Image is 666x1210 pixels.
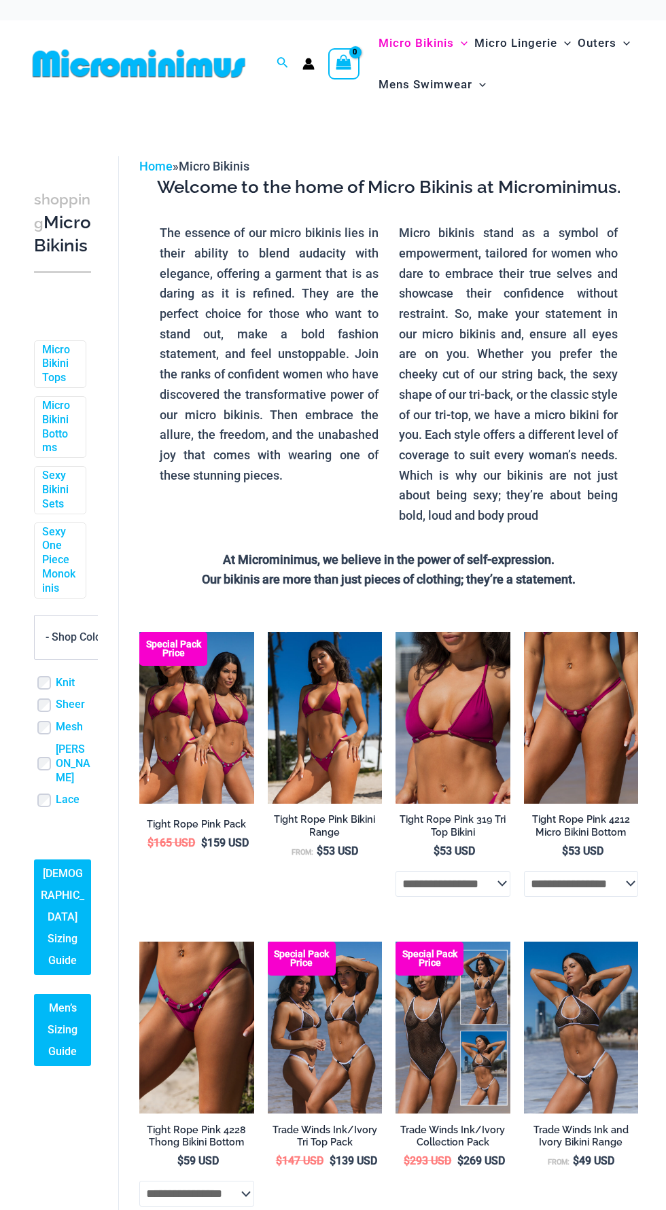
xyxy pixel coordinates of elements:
a: Tight Rope Pink 319 4212 Micro 01Tight Rope Pink 319 4212 Micro 02Tight Rope Pink 319 4212 Micro 02 [524,632,639,804]
a: Micro BikinisMenu ToggleMenu Toggle [375,22,471,64]
span: Micro Bikinis [379,26,454,60]
span: $ [147,836,154,849]
a: Knit [56,676,75,690]
img: Top Bum Pack [268,942,383,1114]
bdi: 269 USD [457,1154,505,1167]
a: Lace [56,793,80,807]
a: Tight Rope Pink Bikini Range [268,813,383,844]
span: From: [548,1158,569,1167]
span: » [139,159,249,173]
a: Micro Bikini Bottoms [42,399,75,455]
h3: Welcome to the home of Micro Bikinis at Microminimus. [150,176,628,199]
a: Tight Rope Pink 4228 Thong 01Tight Rope Pink 4228 Thong 02Tight Rope Pink 4228 Thong 02 [139,942,254,1114]
span: shopping [34,191,90,232]
img: Tight Rope Pink 319 Top 4228 Thong 05 [268,632,383,804]
bdi: 139 USD [330,1154,377,1167]
a: Top Bum Pack Top Bum Pack bTop Bum Pack b [268,942,383,1114]
a: Trade Winds Ink and Ivory Bikini Range [524,1124,639,1154]
bdi: 293 USD [404,1154,451,1167]
a: [DEMOGRAPHIC_DATA] Sizing Guide [34,859,91,975]
span: $ [276,1154,282,1167]
a: Sexy Bikini Sets [42,469,75,511]
span: - Shop Color [34,615,129,660]
a: Sexy One Piece Monokinis [42,525,75,596]
bdi: 53 USD [317,844,358,857]
span: $ [562,844,568,857]
img: Tight Rope Pink 4228 Thong 01 [139,942,254,1114]
p: Micro bikinis stand as a symbol of empowerment, tailored for women who dare to embrace their true... [399,223,618,526]
a: Micro LingerieMenu ToggleMenu Toggle [471,22,574,64]
a: Mesh [56,720,83,734]
bdi: 49 USD [573,1154,614,1167]
bdi: 53 USD [434,844,475,857]
span: Outers [578,26,616,60]
img: Collection Pack F [139,632,254,804]
span: Micro Lingerie [474,26,557,60]
a: Micro Bikini Tops [42,343,75,385]
span: - Shop Color [46,630,105,643]
span: Menu Toggle [557,26,571,60]
a: Mens SwimwearMenu ToggleMenu Toggle [375,64,489,105]
span: $ [317,844,323,857]
span: Micro Bikinis [179,159,249,173]
bdi: 159 USD [201,836,249,849]
span: Menu Toggle [454,26,468,60]
bdi: 147 USD [276,1154,323,1167]
span: - Shop Color [35,616,128,659]
a: Collection Pack Collection Pack b (1)Collection Pack b (1) [396,942,510,1114]
span: $ [177,1154,183,1167]
b: Special Pack Price [268,950,336,967]
span: Mens Swimwear [379,67,472,102]
p: The essence of our micro bikinis lies in their ability to blend audacity with elegance, offering ... [160,223,379,485]
a: Collection Pack F Collection Pack B (3)Collection Pack B (3) [139,632,254,804]
bdi: 53 USD [562,844,603,857]
span: $ [434,844,440,857]
a: Tight Rope Pink 319 Top 01Tight Rope Pink 319 Top 4228 Thong 06Tight Rope Pink 319 Top 4228 Thong 06 [396,632,510,804]
a: Trade Winds Ink/Ivory Tri Top Pack [268,1124,383,1154]
h2: Tight Rope Pink 4228 Thong Bikini Bottom [139,1124,254,1149]
strong: At Microminimus, we believe in the power of self-expression. [223,552,555,567]
span: Menu Toggle [616,26,630,60]
a: Account icon link [302,58,315,70]
h2: Tight Rope Pink Bikini Range [268,813,383,838]
bdi: 165 USD [147,836,195,849]
h2: Trade Winds Ink/Ivory Collection Pack [396,1124,510,1149]
strong: Our bikinis are more than just pieces of clothing; they’re a statement. [202,572,576,586]
span: $ [330,1154,336,1167]
bdi: 59 USD [177,1154,219,1167]
h2: Trade Winds Ink and Ivory Bikini Range [524,1124,639,1149]
b: Special Pack Price [139,640,207,658]
span: From: [292,848,313,857]
span: Menu Toggle [472,67,486,102]
a: Sheer [56,698,85,712]
img: Tight Rope Pink 319 Top 01 [396,632,510,804]
a: Tight Rope Pink 319 Tri Top Bikini [396,813,510,844]
a: OutersMenu ToggleMenu Toggle [574,22,633,64]
span: $ [201,836,207,849]
h2: Tight Rope Pink 4212 Micro Bikini Bottom [524,813,639,838]
h3: Micro Bikinis [34,188,91,257]
a: Tight Rope Pink 4212 Micro Bikini Bottom [524,813,639,844]
b: Special Pack Price [396,950,463,967]
span: $ [573,1154,579,1167]
a: View Shopping Cart, empty [328,48,360,79]
img: Tight Rope Pink 319 4212 Micro 01 [524,632,639,804]
img: Tradewinds Ink and Ivory 384 Halter 453 Micro 02 [524,942,639,1114]
img: MM SHOP LOGO FLAT [27,48,251,79]
a: Tight Rope Pink 4228 Thong Bikini Bottom [139,1124,254,1154]
span: $ [457,1154,463,1167]
nav: Site Navigation [373,20,639,107]
span: $ [404,1154,410,1167]
a: Tight Rope Pink Pack [139,818,254,836]
h2: Tight Rope Pink 319 Tri Top Bikini [396,813,510,838]
h2: Trade Winds Ink/Ivory Tri Top Pack [268,1124,383,1149]
a: Trade Winds Ink/Ivory Collection Pack [396,1124,510,1154]
a: Tight Rope Pink 319 Top 4228 Thong 05Tight Rope Pink 319 Top 4228 Thong 06Tight Rope Pink 319 Top... [268,632,383,804]
h2: Tight Rope Pink Pack [139,818,254,831]
a: Tradewinds Ink and Ivory 384 Halter 453 Micro 02Tradewinds Ink and Ivory 384 Halter 453 Micro 01T... [524,942,639,1114]
a: [PERSON_NAME] [56,743,91,785]
a: Men’s Sizing Guide [34,994,91,1066]
a: Search icon link [277,55,289,72]
a: Home [139,159,173,173]
img: Collection Pack [396,942,510,1114]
